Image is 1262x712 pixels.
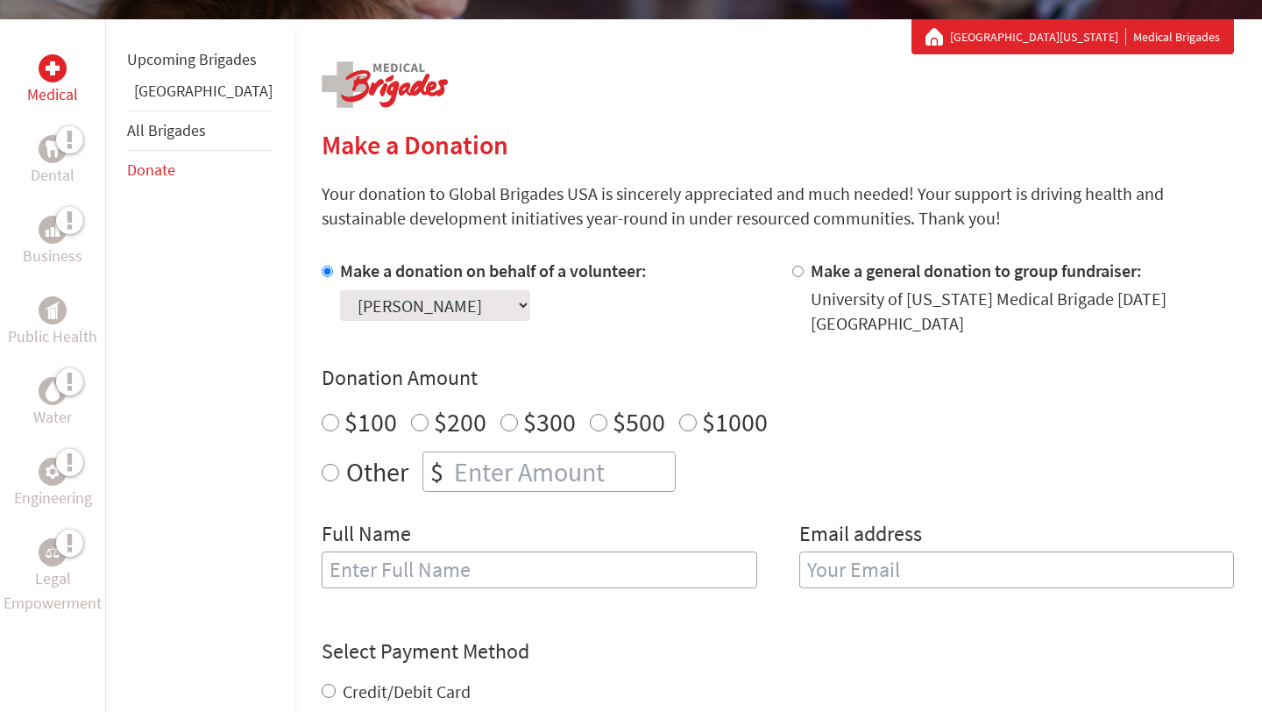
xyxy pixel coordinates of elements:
[39,377,67,405] div: Water
[31,163,74,188] p: Dental
[46,381,60,401] img: Water
[322,61,448,108] img: logo-medical.png
[127,160,175,180] a: Donate
[33,377,72,430] a: WaterWater
[33,405,72,430] p: Water
[14,486,92,510] p: Engineering
[127,49,257,69] a: Upcoming Brigades
[31,135,74,188] a: DentalDental
[127,120,206,140] a: All Brigades
[322,637,1234,666] h4: Select Payment Method
[702,405,768,438] label: $1000
[39,538,67,566] div: Legal Empowerment
[46,223,60,237] img: Business
[423,452,450,491] div: $
[39,458,67,486] div: Engineering
[322,364,1234,392] h4: Donation Amount
[811,260,1142,281] label: Make a general donation to group fundraiser:
[46,547,60,558] img: Legal Empowerment
[523,405,576,438] label: $300
[127,40,273,79] li: Upcoming Brigades
[811,287,1235,336] div: University of [US_STATE] Medical Brigade [DATE] [GEOGRAPHIC_DATA]
[127,110,273,151] li: All Brigades
[23,244,82,268] p: Business
[450,452,675,491] input: Enter Amount
[343,680,471,702] label: Credit/Debit Card
[39,135,67,163] div: Dental
[346,452,408,492] label: Other
[4,538,102,616] a: Legal EmpowermentLegal Empowerment
[46,140,60,157] img: Dental
[46,465,60,479] img: Engineering
[434,405,486,438] label: $200
[925,28,1220,46] div: Medical Brigades
[340,260,647,281] label: Make a donation on behalf of a volunteer:
[322,552,757,588] input: Enter Full Name
[4,566,102,616] p: Legal Empowerment
[799,552,1235,588] input: Your Email
[14,458,92,510] a: EngineeringEngineering
[27,54,78,107] a: MedicalMedical
[134,81,273,101] a: [GEOGRAPHIC_DATA]
[344,405,397,438] label: $100
[39,296,67,324] div: Public Health
[39,54,67,82] div: Medical
[799,520,922,552] label: Email address
[322,182,1234,231] p: Your donation to Global Brigades USA is sincerely appreciated and much needed! Your support is dr...
[46,61,60,75] img: Medical
[950,28,1126,46] a: [GEOGRAPHIC_DATA][US_STATE]
[322,520,411,552] label: Full Name
[8,296,97,349] a: Public HealthPublic Health
[46,302,60,319] img: Public Health
[127,79,273,110] li: Panama
[23,216,82,268] a: BusinessBusiness
[127,151,273,189] li: Donate
[39,216,67,244] div: Business
[613,405,665,438] label: $500
[322,129,1234,160] h2: Make a Donation
[27,82,78,107] p: Medical
[8,324,97,349] p: Public Health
